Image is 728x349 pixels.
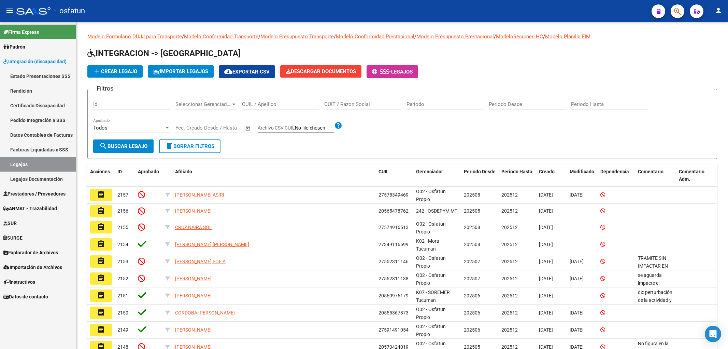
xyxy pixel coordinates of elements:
span: IMPORTAR LEGAJOS [153,68,208,75]
span: Importación de Archivos [3,264,62,271]
datatable-header-cell: Acciones [87,164,115,187]
span: [DATE] [570,276,584,281]
span: Padrón [3,43,25,51]
mat-icon: assignment [97,308,105,317]
span: O02 - Osfatun Propio [416,324,446,337]
span: 202508 [464,225,480,230]
mat-icon: person [714,6,723,15]
mat-icon: help [334,121,342,130]
span: [DATE] [539,259,553,264]
span: K07 - SOREMER Tucuman [416,290,450,303]
datatable-header-cell: Dependencia [598,164,635,187]
span: Legajos [391,69,413,75]
mat-icon: assignment [97,223,105,231]
span: Todos [93,125,108,131]
span: 202512 [501,293,518,298]
mat-icon: add [93,67,101,75]
span: 2153 [117,259,128,264]
datatable-header-cell: Modificado [567,164,598,187]
span: 202512 [501,276,518,281]
mat-icon: assignment [97,240,105,248]
span: 2157 [117,192,128,198]
span: SURGE [3,234,23,242]
a: Modelo Conformidad Transporte [184,33,258,40]
span: O02 - Osfatun Propio [416,221,446,234]
span: 202506 [464,293,480,298]
span: [PERSON_NAME] [175,276,212,281]
span: 202512 [501,310,518,316]
span: 202507 [464,276,480,281]
span: [DATE] [539,192,553,198]
span: [DATE] [539,293,553,298]
span: [DATE] [539,327,553,333]
mat-icon: assignment [97,207,105,215]
span: Creado [539,169,555,174]
a: Modelo Presupuesto Prestacional [416,33,494,40]
span: [DATE] [539,225,553,230]
span: O02 - Osfatun Propio [416,272,446,286]
span: [PERSON_NAME] [175,293,212,298]
button: Buscar Legajo [93,139,154,153]
span: [DATE] [570,327,584,333]
datatable-header-cell: ID [115,164,135,187]
span: 2152 [117,276,128,281]
button: Borrar Filtros [159,139,220,153]
span: Integración (discapacidad) [3,58,67,65]
mat-icon: menu [5,6,14,15]
input: End date [204,125,237,131]
mat-icon: delete [165,142,173,150]
span: 202512 [501,242,518,247]
span: Archivo CSV CUIL [258,125,295,131]
span: 20565478762 [379,208,409,214]
span: - [372,69,391,75]
span: Comentario [638,169,663,174]
button: -Legajos [367,65,418,78]
button: Descargar Documentos [280,65,361,78]
span: 242 - OSDEPYM MT [416,208,457,214]
a: Modelo Formulario DDJJ para Transporte [87,33,182,40]
span: 202506 [464,310,480,316]
span: Periodo Desde [464,169,496,174]
span: 202507 [464,259,480,264]
span: 27591491054 [379,327,409,333]
span: CORDOBA [PERSON_NAME] [175,310,235,316]
span: 2155 [117,225,128,230]
button: IMPORTAR LEGAJOS [148,65,214,78]
button: Crear Legajo [87,65,143,78]
span: Aprobado [138,169,159,174]
span: 202505 [464,208,480,214]
span: 202512 [501,208,518,214]
span: Afiliado [175,169,192,174]
span: Gerenciador [416,169,443,174]
h3: Filtros [93,84,117,93]
span: ID [117,169,122,174]
span: O02 - Osfatun Propio [416,189,446,202]
span: Prestadores / Proveedores [3,190,66,198]
datatable-header-cell: Comentario [635,164,676,187]
span: dx: perturbación de la actividad y de la atención [638,290,672,311]
button: Exportar CSV [219,65,275,78]
span: CUIL [379,169,389,174]
datatable-header-cell: Aprobado [135,164,162,187]
mat-icon: assignment [97,325,105,334]
a: Modelo Conformidad Prestacional [336,33,414,40]
span: CRUZ NAIRA SOL [175,225,212,230]
mat-icon: assignment [97,274,105,282]
span: [DATE] [570,310,584,316]
span: 202512 [501,259,518,264]
span: 27349116699 [379,242,409,247]
span: 2150 [117,310,128,316]
span: [DATE] [570,192,584,198]
span: 2156 [117,208,128,214]
span: 20555367873 [379,310,409,316]
span: Datos de contacto [3,293,48,300]
span: Borrar Filtros [165,143,214,149]
datatable-header-cell: Periodo Hasta [499,164,536,187]
mat-icon: assignment [97,190,105,199]
mat-icon: search [99,142,108,150]
span: [DATE] [539,208,553,214]
span: 27574916513 [379,225,409,230]
input: Archivo CSV CUIL [295,125,334,131]
span: 202506 [464,327,480,333]
span: 27575349469 [379,192,409,198]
